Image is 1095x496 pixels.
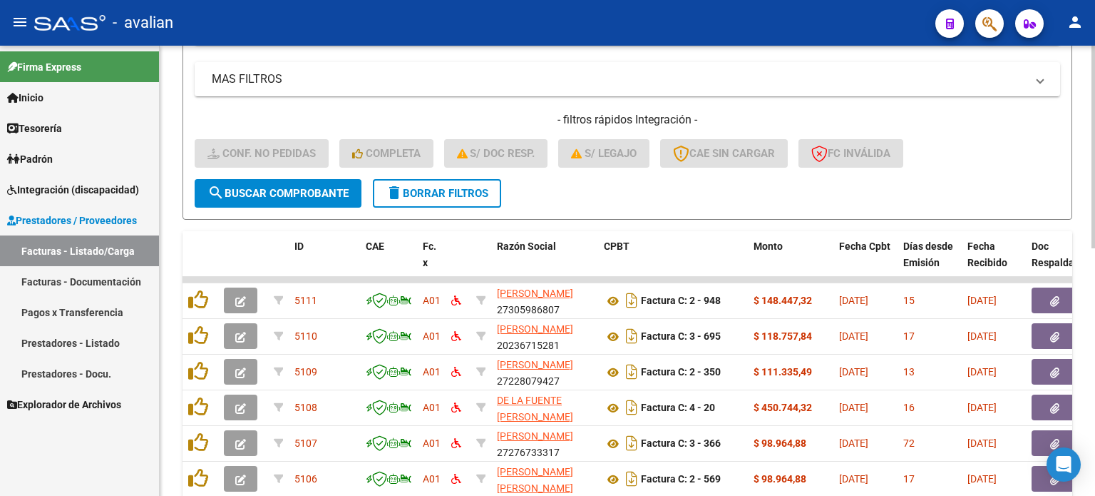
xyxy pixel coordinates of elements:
[839,241,890,252] span: Fecha Cpbt
[423,473,441,485] span: A01
[903,473,915,485] span: 17
[967,330,997,342] span: [DATE]
[444,139,548,168] button: S/ Doc Resp.
[497,428,592,458] div: 27276733317
[11,14,29,31] mat-icon: menu
[423,402,441,413] span: A01
[967,366,997,378] span: [DATE]
[386,184,403,201] mat-icon: delete
[641,438,721,450] strong: Factura C: 3 - 366
[423,330,441,342] span: A01
[294,402,317,413] span: 5108
[289,231,360,294] datatable-header-cell: ID
[903,402,915,413] span: 16
[497,357,592,387] div: 27228079427
[811,147,890,160] span: FC Inválida
[195,139,329,168] button: Conf. no pedidas
[903,330,915,342] span: 17
[207,187,349,200] span: Buscar Comprobante
[839,473,868,485] span: [DATE]
[7,397,121,413] span: Explorador de Archivos
[967,241,1007,268] span: Fecha Recibido
[622,467,641,490] i: Descargar documento
[622,289,641,312] i: Descargar documento
[294,473,317,485] span: 5106
[754,366,812,378] strong: $ 111.335,49
[1047,447,1081,482] div: Open Intercom Messenger
[457,147,535,160] span: S/ Doc Resp.
[7,59,81,75] span: Firma Express
[967,402,997,413] span: [DATE]
[294,437,317,449] span: 5107
[748,231,833,294] datatable-header-cell: Monto
[903,295,915,306] span: 15
[497,323,573,335] span: [PERSON_NAME]
[497,241,556,252] span: Razón Social
[497,321,592,351] div: 20236715281
[641,367,721,378] strong: Factura C: 2 - 350
[754,402,812,413] strong: $ 450.744,32
[673,147,775,160] span: CAE SIN CARGAR
[352,147,421,160] span: Completa
[423,241,436,268] span: Fc. x
[839,437,868,449] span: [DATE]
[491,231,598,294] datatable-header-cell: Razón Social
[423,295,441,306] span: A01
[294,295,317,306] span: 5111
[903,437,915,449] span: 72
[833,231,898,294] datatable-header-cell: Fecha Cpbt
[497,393,592,422] div: 20275162036
[962,231,1026,294] datatable-header-cell: Fecha Recibido
[839,366,868,378] span: [DATE]
[7,90,43,106] span: Inicio
[839,402,868,413] span: [DATE]
[754,295,812,306] strong: $ 148.447,32
[7,213,137,228] span: Prestadores / Proveedores
[7,182,139,198] span: Integración (discapacidad)
[294,330,317,342] span: 5110
[754,241,783,252] span: Monto
[1066,14,1084,31] mat-icon: person
[641,331,721,343] strong: Factura C: 3 - 695
[497,359,573,370] span: [PERSON_NAME]
[207,184,225,201] mat-icon: search
[113,7,173,39] span: - avalian
[967,437,997,449] span: [DATE]
[212,71,1026,87] mat-panel-title: MAS FILTROS
[497,288,573,299] span: [PERSON_NAME]
[903,241,953,268] span: Días desde Emisión
[373,179,501,208] button: Borrar Filtros
[660,139,788,168] button: CAE SIN CARGAR
[967,295,997,306] span: [DATE]
[497,285,592,315] div: 27305986807
[417,231,446,294] datatable-header-cell: Fc. x
[497,395,573,422] span: DE LA FUENTE [PERSON_NAME]
[641,403,715,414] strong: Factura C: 4 - 20
[898,231,962,294] datatable-header-cell: Días desde Emisión
[195,179,361,208] button: Buscar Comprobante
[497,430,573,442] span: [PERSON_NAME]
[294,241,304,252] span: ID
[366,241,384,252] span: CAE
[903,366,915,378] span: 13
[598,231,748,294] datatable-header-cell: CPBT
[641,295,721,307] strong: Factura C: 2 - 948
[622,396,641,419] i: Descargar documento
[754,473,806,485] strong: $ 98.964,88
[604,241,629,252] span: CPBT
[622,360,641,383] i: Descargar documento
[754,330,812,342] strong: $ 118.757,84
[423,437,441,449] span: A01
[360,231,417,294] datatable-header-cell: CAE
[622,325,641,348] i: Descargar documento
[207,147,316,160] span: Conf. no pedidas
[497,464,592,494] div: 27235030743
[571,147,637,160] span: S/ legajo
[7,121,62,136] span: Tesorería
[558,139,649,168] button: S/ legajo
[622,432,641,455] i: Descargar documento
[294,366,317,378] span: 5109
[839,330,868,342] span: [DATE]
[497,466,573,494] span: [PERSON_NAME] [PERSON_NAME]
[839,295,868,306] span: [DATE]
